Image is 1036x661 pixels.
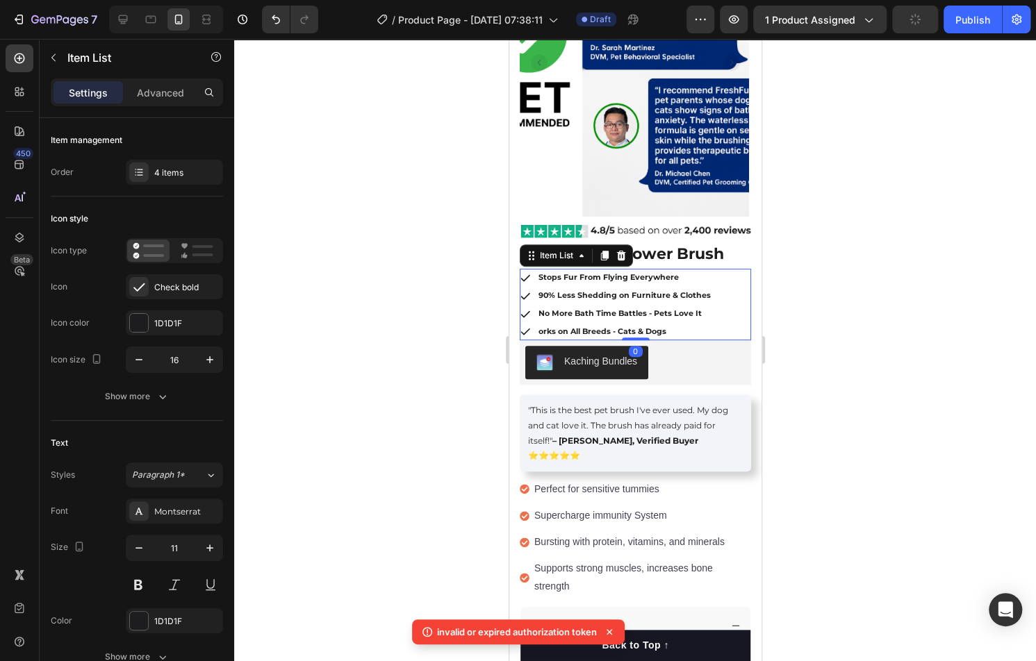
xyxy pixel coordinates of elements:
button: Paragraph 1* [126,462,223,487]
div: Styles [51,469,75,481]
div: Text [51,437,68,449]
div: Montserrat [154,505,220,518]
div: Font [51,505,68,517]
div: Icon [51,281,67,293]
div: Undo/Redo [262,6,318,33]
div: 1D1D1F [154,615,220,628]
div: Open Intercom Messenger [989,593,1022,626]
span: Draft [590,13,611,26]
div: Item management [51,134,122,147]
div: 450 [13,148,33,159]
button: Publish [944,6,1002,33]
iframe: Design area [509,39,762,661]
div: Size [51,538,88,557]
p: Settings [69,85,108,100]
div: Check bold [154,281,220,294]
button: 1 product assigned [753,6,887,33]
span: 1 product assigned [765,12,855,27]
div: Icon color [51,317,90,329]
span: Product Page - [DATE] 07:38:11 [398,12,543,27]
div: 4 items [154,167,220,179]
p: Advanced [137,85,184,100]
span: Paragraph 1* [132,469,185,481]
p: 7 [91,11,97,28]
div: Beta [10,254,33,265]
div: Icon type [51,244,87,257]
span: / [392,12,395,27]
div: Color [51,614,72,627]
div: Icon style [51,212,88,225]
button: Show more [51,384,223,409]
button: 7 [6,6,104,33]
p: Item List [67,49,186,66]
div: Icon size [51,351,105,369]
div: Show more [105,390,170,403]
p: invalid or expired authorization token [437,625,597,639]
div: Order [51,166,74,178]
div: Publish [955,12,990,27]
div: 1D1D1F [154,317,220,330]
